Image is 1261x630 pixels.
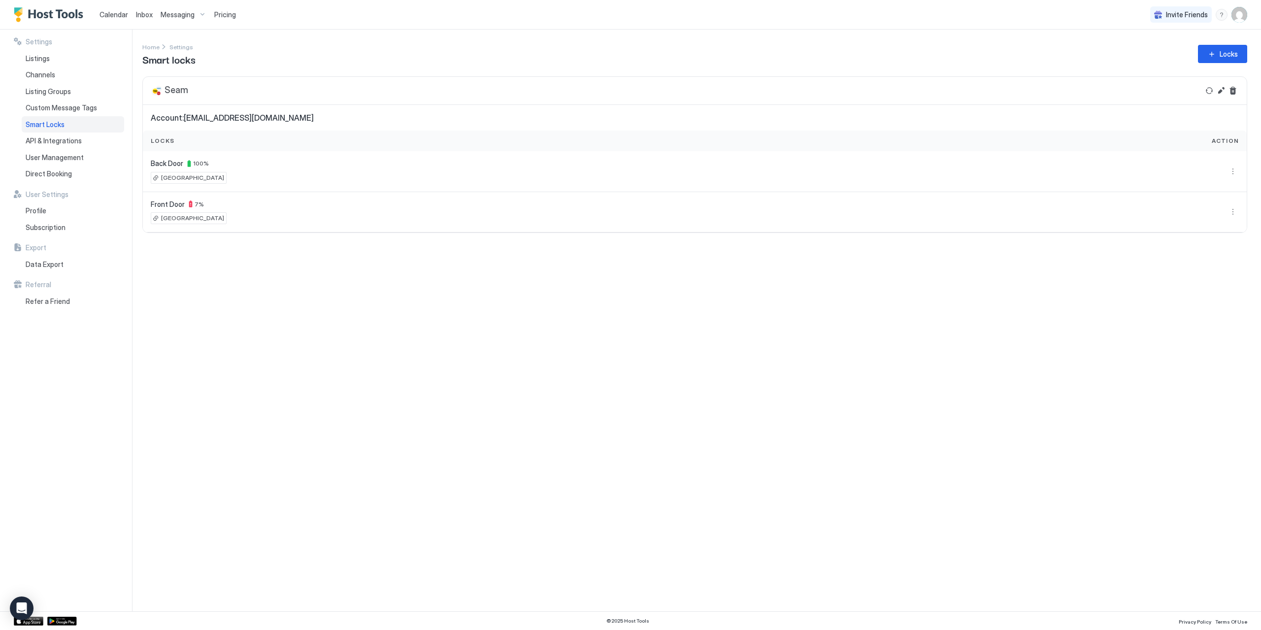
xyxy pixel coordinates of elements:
span: Invite Friends [1166,10,1208,19]
button: Delete [1227,85,1239,97]
span: Settings [169,43,193,51]
span: Inbox [136,10,153,19]
span: Action [1212,136,1239,145]
div: menu [1216,9,1228,21]
span: Listing Groups [26,87,71,96]
span: 7 % [195,200,204,208]
a: Refer a Friend [22,293,124,310]
a: Host Tools Logo [14,7,88,22]
span: Calendar [100,10,128,19]
button: Edit [1215,85,1227,97]
a: Direct Booking [22,166,124,182]
div: menu [1227,206,1239,218]
span: Settings [26,37,52,46]
div: Breadcrumb [169,41,193,52]
a: Data Export [22,256,124,273]
span: Subscription [26,223,66,232]
span: API & Integrations [26,136,82,145]
a: API & Integrations [22,133,124,149]
a: Listing Groups [22,83,124,100]
span: [GEOGRAPHIC_DATA] [161,214,224,223]
span: Front Door [151,200,185,209]
a: Custom Message Tags [22,99,124,116]
a: Inbox [136,9,153,20]
span: Smart Locks [26,120,65,129]
span: 100 % [193,160,209,167]
span: Channels [26,70,55,79]
span: Direct Booking [26,169,72,178]
a: Terms Of Use [1215,616,1247,626]
a: Profile [22,202,124,219]
span: Terms Of Use [1215,619,1247,625]
span: Messaging [161,10,195,19]
span: Pricing [214,10,236,19]
a: Listings [22,50,124,67]
span: Locks [151,136,174,145]
span: © 2025 Host Tools [606,618,649,624]
span: [GEOGRAPHIC_DATA] [161,173,224,182]
span: Custom Message Tags [26,103,97,112]
span: User Settings [26,190,68,199]
a: Subscription [22,219,124,236]
div: Open Intercom Messenger [10,597,33,620]
span: Privacy Policy [1179,619,1211,625]
span: Referral [26,280,51,289]
a: User Management [22,149,124,166]
span: User Management [26,153,84,162]
a: Privacy Policy [1179,616,1211,626]
span: Home [142,43,160,51]
a: Channels [22,66,124,83]
button: More options [1227,206,1239,218]
a: Google Play Store [47,617,77,626]
a: Settings [169,41,193,52]
span: Refer a Friend [26,297,70,306]
a: Calendar [100,9,128,20]
div: menu [1227,166,1239,177]
span: Listings [26,54,50,63]
button: Locks [1198,45,1247,63]
span: Export [26,243,46,252]
a: Home [142,41,160,52]
div: Breadcrumb [142,41,160,52]
span: Back Door [151,159,183,168]
span: Smart locks [142,52,196,66]
div: User profile [1231,7,1247,23]
a: Smart Locks [22,116,124,133]
span: Data Export [26,260,64,269]
button: More options [1227,166,1239,177]
span: Profile [26,206,46,215]
div: Locks [1220,49,1238,59]
a: App Store [14,617,43,626]
button: Refresh [1203,85,1215,97]
span: Account: [EMAIL_ADDRESS][DOMAIN_NAME] [151,113,1239,123]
